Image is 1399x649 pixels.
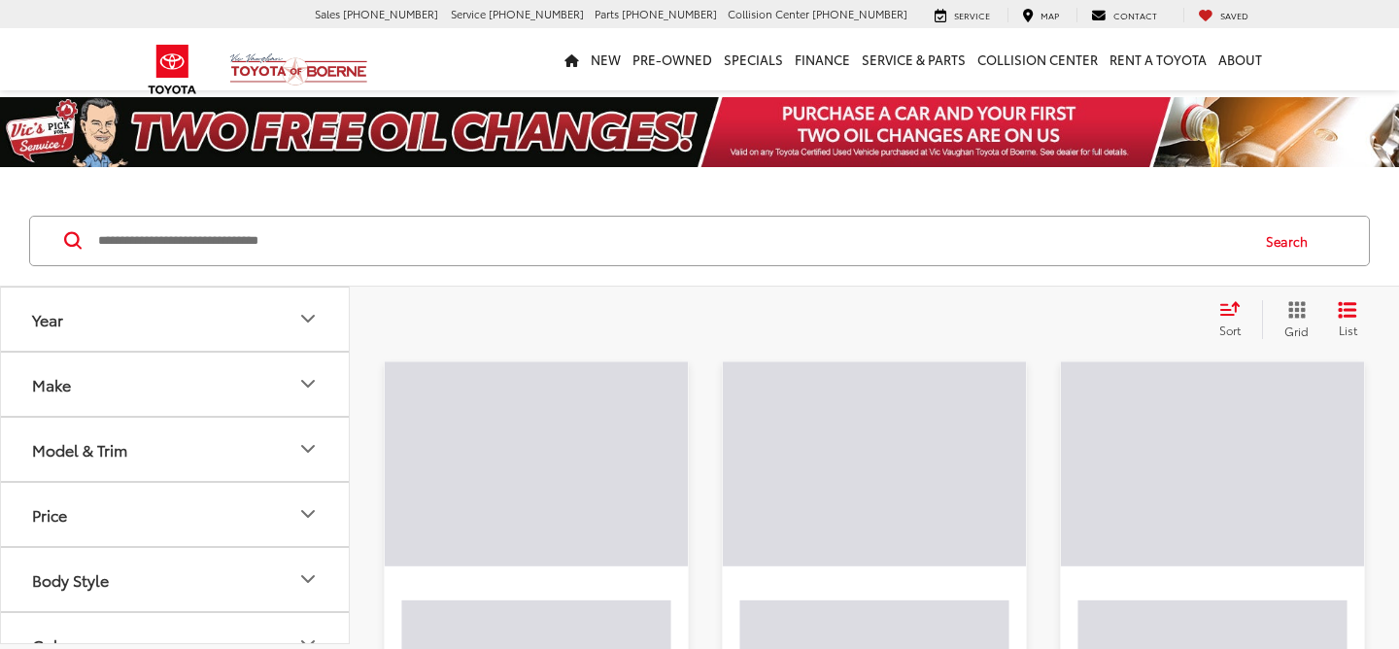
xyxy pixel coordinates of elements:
a: New [585,28,627,90]
button: List View [1323,300,1372,339]
span: Contact [1113,9,1157,21]
img: Toyota [136,38,209,101]
div: Make [296,372,320,395]
span: Parts [595,6,619,21]
div: Model & Trim [32,440,127,459]
button: Search [1247,217,1336,265]
a: Contact [1076,8,1172,23]
img: Vic Vaughan Toyota of Boerne [229,52,368,86]
div: Body Style [32,570,109,589]
span: [PHONE_NUMBER] [343,6,438,21]
div: Year [296,307,320,330]
button: Grid View [1262,300,1323,339]
span: [PHONE_NUMBER] [622,6,717,21]
input: Search by Make, Model, or Keyword [96,218,1247,264]
a: Pre-Owned [627,28,718,90]
div: Make [32,375,71,393]
button: Model & TrimModel & Trim [1,418,351,481]
span: Collision Center [728,6,809,21]
span: [PHONE_NUMBER] [489,6,584,21]
span: Sales [315,6,340,21]
span: Saved [1220,9,1248,21]
a: My Saved Vehicles [1183,8,1263,23]
button: Select sort value [1210,300,1262,339]
a: Specials [718,28,789,90]
span: Map [1041,9,1059,21]
a: Home [559,28,585,90]
div: Year [32,310,63,328]
div: Price [32,505,67,524]
span: Sort [1219,322,1241,338]
div: Model & Trim [296,437,320,461]
a: Collision Center [972,28,1104,90]
div: Price [296,502,320,526]
button: YearYear [1,288,351,351]
button: PricePrice [1,483,351,546]
span: Service [451,6,486,21]
span: [PHONE_NUMBER] [812,6,907,21]
div: Body Style [296,567,320,591]
span: Grid [1284,323,1309,339]
a: About [1212,28,1268,90]
button: Body StyleBody Style [1,548,351,611]
span: Service [954,9,990,21]
a: Service & Parts: Opens in a new tab [856,28,972,90]
button: MakeMake [1,353,351,416]
a: Service [920,8,1005,23]
a: Map [1007,8,1074,23]
a: Finance [789,28,856,90]
a: Rent a Toyota [1104,28,1212,90]
span: List [1338,322,1357,338]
